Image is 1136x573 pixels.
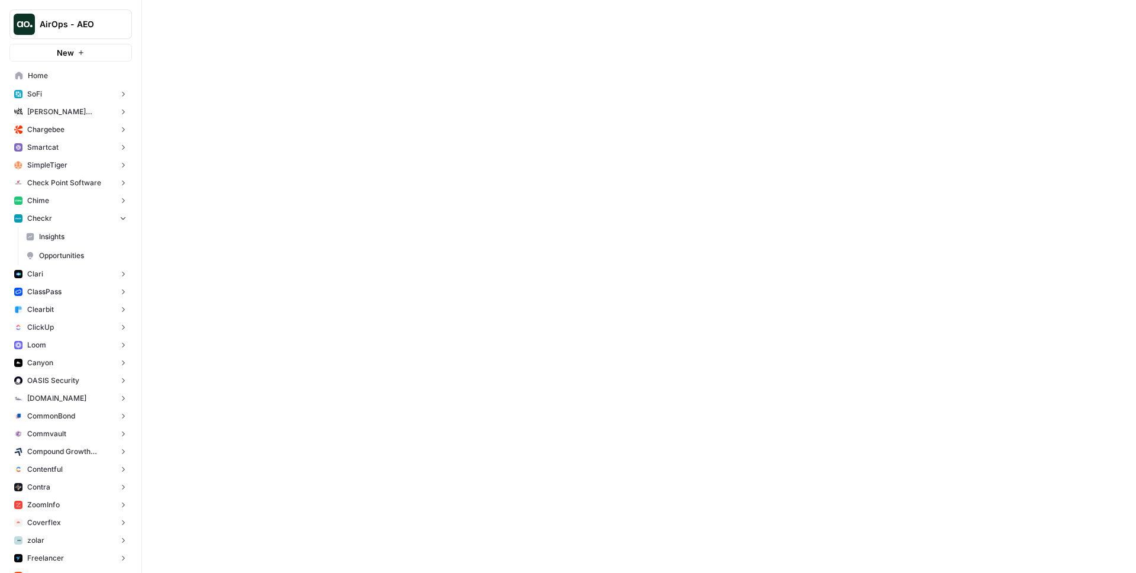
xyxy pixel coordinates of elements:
span: Contra [27,482,50,492]
button: [DOMAIN_NAME] [9,389,132,407]
span: ClickUp [27,322,54,333]
img: fr92439b8i8d8kixz6owgxh362ib [14,305,22,314]
span: Clari [27,269,43,279]
button: Compound Growth Marketing [9,443,132,461]
img: gddfodh0ack4ddcgj10xzwv4nyos [14,179,22,187]
button: Clearbit [9,301,132,318]
img: jkhkcar56nid5uw4tq7euxnuco2o [14,125,22,134]
img: red1k5sizbc2zfjdzds8kz0ky0wq [14,376,22,385]
img: h6qlr8a97mop4asab8l5qtldq2wv [14,270,22,278]
span: Canyon [27,358,53,368]
span: [PERSON_NAME] [PERSON_NAME] at Work [27,107,114,117]
button: ClickUp [9,318,132,336]
button: Chargebee [9,121,132,139]
button: Freelancer [9,549,132,567]
img: 2ud796hvc3gw7qwjscn75txc5abr [14,465,22,474]
img: hlg0wqi1id4i6sbxkcpd2tyblcaw [14,161,22,169]
img: a9mur837mohu50bzw3stmy70eh87 [14,554,22,562]
span: Smartcat [27,142,59,153]
img: 6os5al305rae5m5hhkke1ziqya7s [14,536,22,545]
a: Home [9,66,132,85]
span: Chime [27,195,49,206]
button: Check Point Software [9,174,132,192]
img: 78cr82s63dt93a7yj2fue7fuqlci [14,214,22,223]
button: Chime [9,192,132,210]
button: New [9,44,132,62]
span: [DOMAIN_NAME] [27,393,86,404]
span: ClassPass [27,286,62,297]
button: Commvault [9,425,132,443]
img: k09s5utkby11dt6rxf2w9zgb46r0 [14,394,22,403]
img: kaevn8smg0ztd3bicv5o6c24vmo8 [14,448,22,456]
span: Compound Growth Marketing [27,446,114,457]
img: nyvnio03nchgsu99hj5luicuvesv [14,323,22,331]
img: l4muj0jjfg7df9oj5fg31blri2em [14,519,22,527]
span: Opportunities [39,250,127,261]
button: Contra [9,478,132,496]
img: wev6amecshr6l48lvue5fy0bkco1 [14,341,22,349]
img: xf6b4g7v9n1cfco8wpzm78dqnb6e [14,430,22,438]
button: Clari [9,265,132,283]
span: Chargebee [27,124,64,135]
button: ZoomInfo [9,496,132,514]
a: Opportunities [21,246,132,265]
img: hcm4s7ic2xq26rsmuray6dv1kquq [14,501,22,509]
span: Contentful [27,464,63,475]
button: Contentful [9,461,132,478]
span: Coverflex [27,517,61,528]
button: zolar [9,532,132,549]
button: [PERSON_NAME] [PERSON_NAME] at Work [9,103,132,121]
span: New [57,47,74,59]
span: Clearbit [27,304,54,315]
span: ZoomInfo [27,500,60,510]
button: Workspace: AirOps - AEO [9,9,132,39]
img: mhv33baw7plipcpp00rsngv1nu95 [14,197,22,205]
span: SoFi [27,89,42,99]
span: CommonBond [27,411,75,421]
img: m87i3pytwzu9d7629hz0batfjj1p [14,108,22,116]
button: Coverflex [9,514,132,532]
span: Commvault [27,429,66,439]
button: Checkr [9,210,132,227]
img: 0idox3onazaeuxox2jono9vm549w [14,359,22,367]
span: Home [28,70,127,81]
img: AirOps - AEO Logo [14,14,35,35]
button: SoFi [9,85,132,103]
span: Loom [27,340,46,350]
button: ClassPass [9,283,132,301]
span: AirOps - AEO [40,18,111,30]
img: azd67o9nw473vll9dbscvlvo9wsn [14,483,22,491]
button: CommonBond [9,407,132,425]
span: Freelancer [27,553,64,564]
img: z4c86av58qw027qbtb91h24iuhub [14,288,22,296]
img: apu0vsiwfa15xu8z64806eursjsk [14,90,22,98]
button: Loom [9,336,132,354]
span: SimpleTiger [27,160,67,170]
img: rkye1xl29jr3pw1t320t03wecljb [14,143,22,152]
span: Check Point Software [27,178,101,188]
span: OASIS Security [27,375,79,386]
span: Insights [39,231,127,242]
span: zolar [27,535,44,546]
a: Insights [21,227,132,246]
button: SimpleTiger [9,156,132,174]
button: Canyon [9,354,132,372]
button: OASIS Security [9,372,132,389]
button: Smartcat [9,139,132,156]
span: Checkr [27,213,52,224]
img: glq0fklpdxbalhn7i6kvfbbvs11n [14,412,22,420]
